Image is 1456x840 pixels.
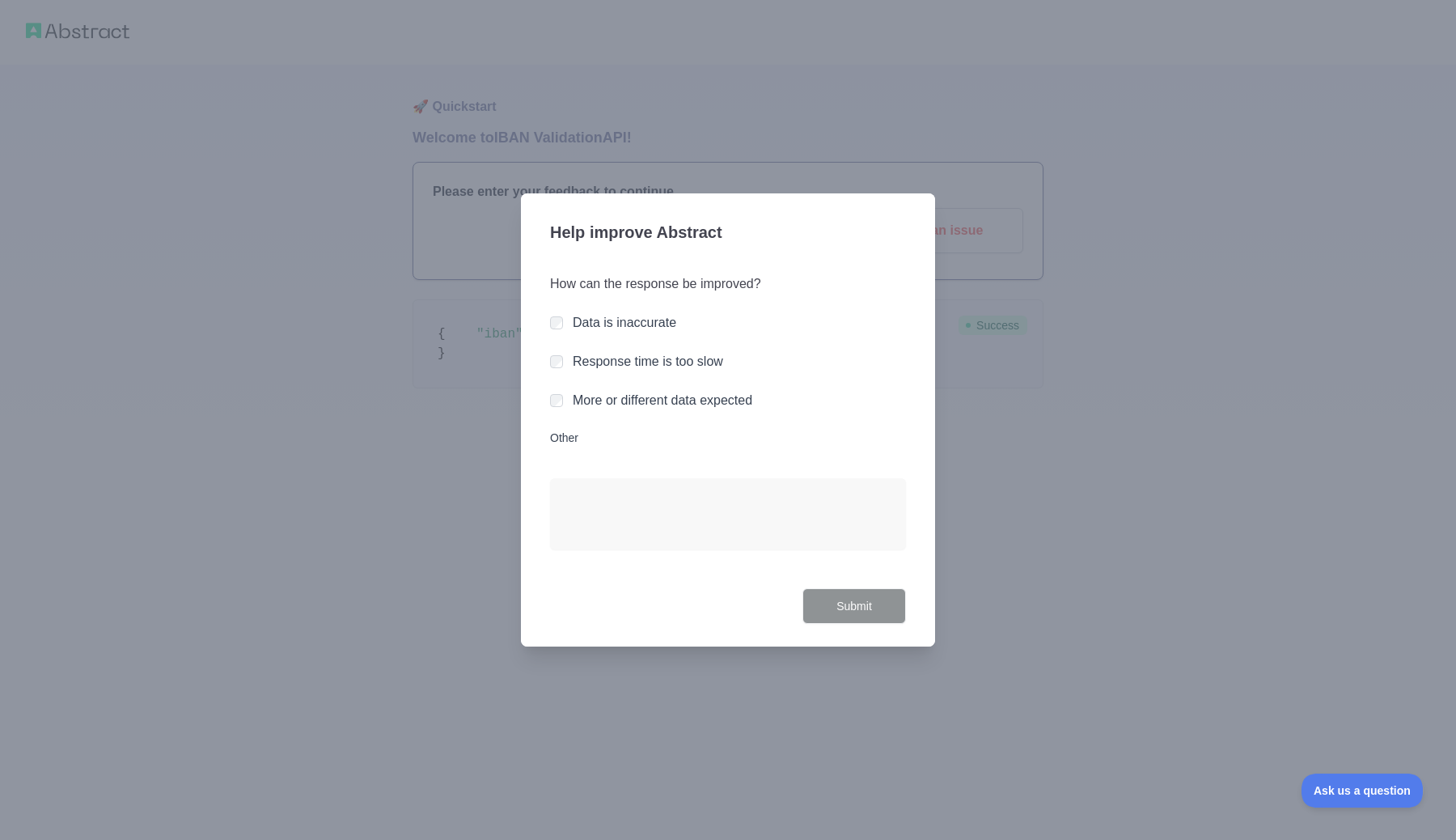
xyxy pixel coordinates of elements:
[573,316,676,329] label: Data is inaccurate
[550,274,906,294] h3: How can the response be improved?
[550,213,906,255] h3: Help improve Abstract
[573,393,752,407] label: More or different data expected
[1302,774,1424,808] iframe: Toggle Customer Support
[550,430,906,446] label: Other
[802,588,906,625] button: Submit
[573,354,723,368] label: Response time is too slow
